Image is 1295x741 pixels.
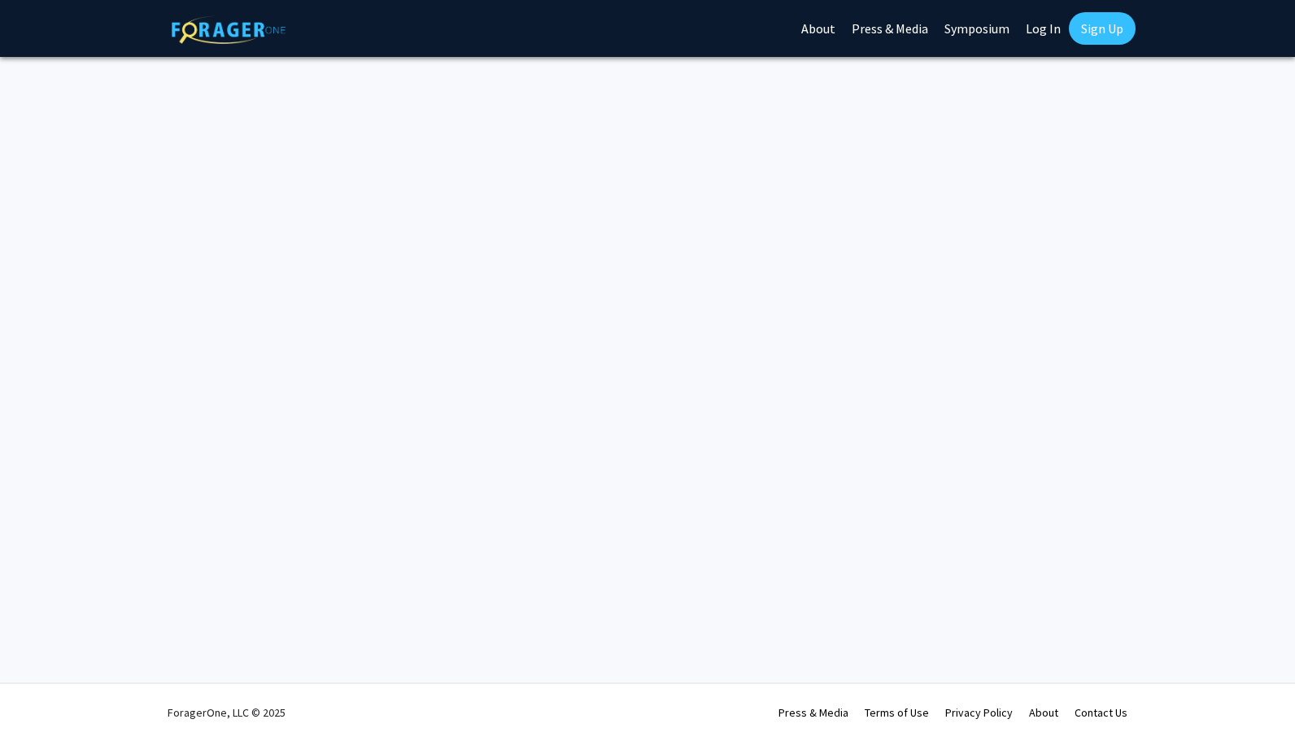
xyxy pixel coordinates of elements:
[865,705,929,720] a: Terms of Use
[172,15,286,44] img: ForagerOne Logo
[1029,705,1058,720] a: About
[778,705,848,720] a: Press & Media
[1075,705,1127,720] a: Contact Us
[168,684,286,741] div: ForagerOne, LLC © 2025
[945,705,1013,720] a: Privacy Policy
[1069,12,1136,45] a: Sign Up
